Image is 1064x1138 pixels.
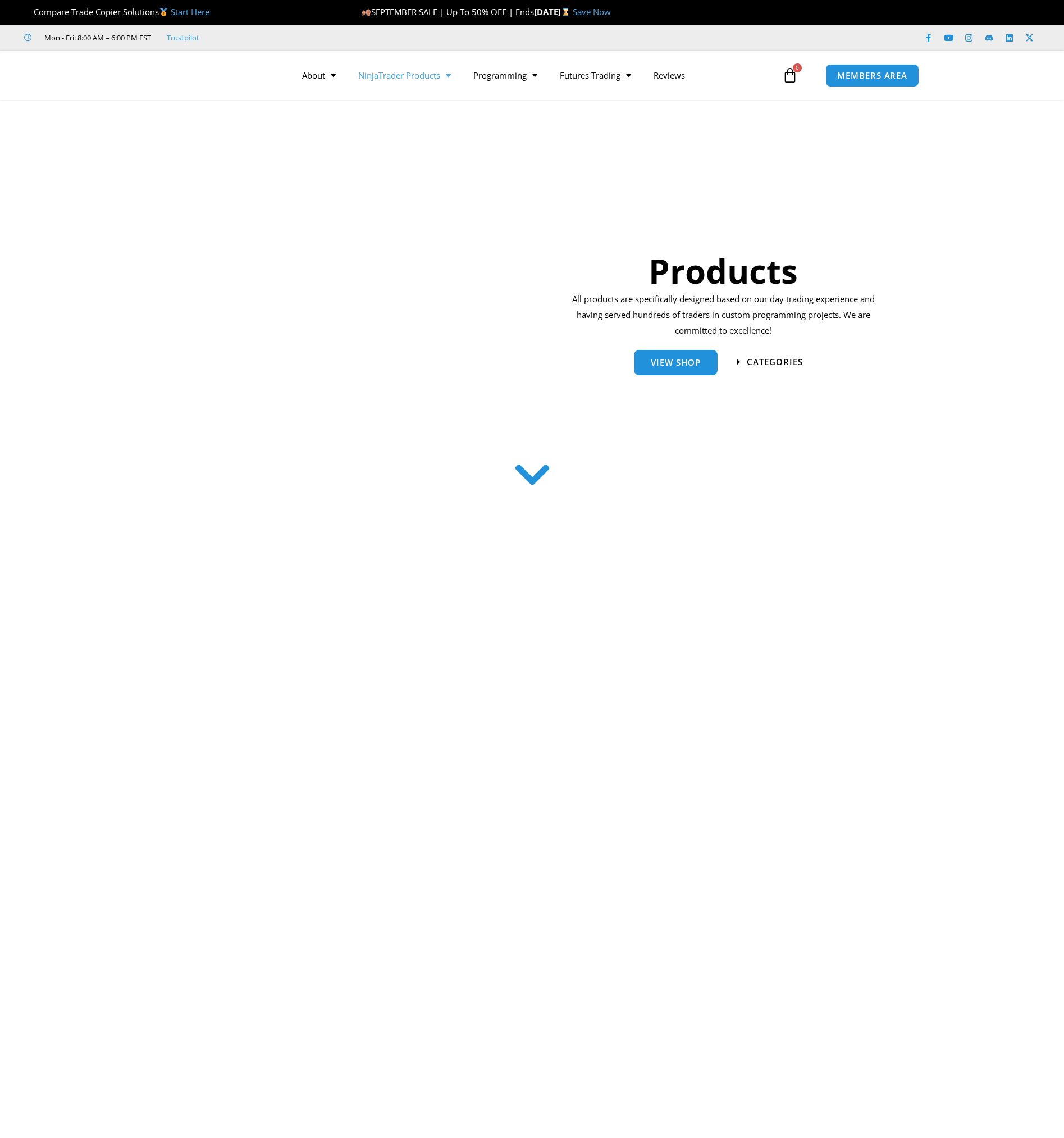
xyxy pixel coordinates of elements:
[25,8,33,16] img: 🏆
[209,156,508,441] img: ProductsSection scaled | Affordable Indicators – NinjaTrader
[568,292,879,339] p: All products are specifically designed based on our day trading experience and having served hund...
[24,6,209,17] span: Compare Trade Copier Solutions
[291,62,779,88] nav: Menu
[642,62,696,88] a: Reviews
[462,62,549,88] a: Programming
[549,62,642,88] a: Futures Trading
[167,31,199,44] a: Trustpilot
[634,350,718,375] a: View Shop
[837,71,907,80] span: MEMBERS AREA
[171,6,209,17] a: Start Here
[291,62,347,88] a: About
[651,358,701,367] span: View Shop
[568,247,879,294] h1: Products
[130,55,250,95] img: LogoAI | Affordable Indicators – NinjaTrader
[159,8,168,16] img: 🥇
[747,358,803,366] span: categories
[573,6,611,17] a: Save Now
[347,62,462,88] a: NinjaTrader Products
[534,6,573,17] strong: [DATE]
[737,358,803,366] a: categories
[793,63,802,72] span: 0
[765,59,815,92] a: 0
[825,64,919,87] a: MEMBERS AREA
[42,31,151,44] span: Mon - Fri: 8:00 AM – 6:00 PM EST
[362,8,371,16] img: 🍂
[362,6,534,17] span: SEPTEMBER SALE | Up To 50% OFF | Ends
[561,8,570,16] img: ⌛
